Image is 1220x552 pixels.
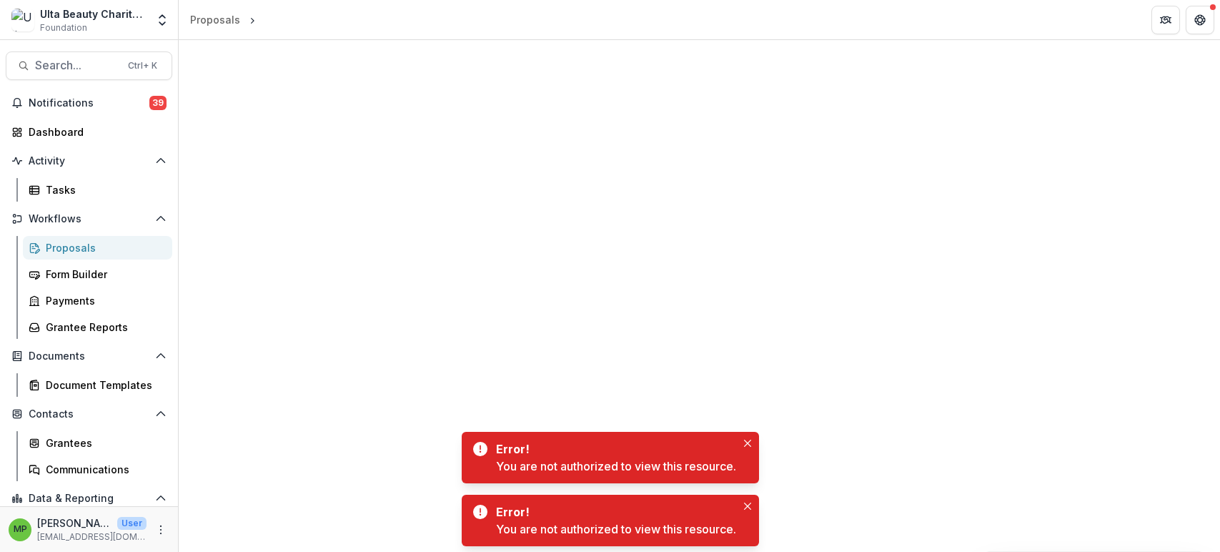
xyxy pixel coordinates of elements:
a: Communications [23,458,172,481]
button: Open Workflows [6,207,172,230]
button: Close [739,435,756,452]
div: Tasks [46,182,161,197]
a: Form Builder [23,262,172,286]
div: Document Templates [46,378,161,393]
div: Communications [46,462,161,477]
div: Grantee Reports [46,320,161,335]
button: Get Help [1186,6,1214,34]
button: Open Activity [6,149,172,172]
span: 39 [149,96,167,110]
a: Dashboard [6,120,172,144]
button: Open Documents [6,345,172,368]
span: Contacts [29,408,149,420]
nav: breadcrumb [184,9,259,30]
button: Search... [6,51,172,80]
span: Activity [29,155,149,167]
button: Notifications39 [6,92,172,114]
button: Open entity switcher [152,6,172,34]
a: Payments [23,289,172,312]
a: Tasks [23,178,172,202]
p: [EMAIL_ADDRESS][DOMAIN_NAME] [37,531,147,543]
div: Proposals [46,240,161,255]
p: [PERSON_NAME] [PERSON_NAME] [37,516,111,531]
span: Foundation [40,21,87,34]
div: Ctrl + K [125,58,160,74]
div: Ulta Beauty Charitable Foundation [40,6,147,21]
div: Form Builder [46,267,161,282]
div: Error! [496,503,730,521]
span: Workflows [29,213,149,225]
a: Proposals [23,236,172,260]
p: User [117,517,147,530]
button: More [152,521,169,538]
a: Grantee Reports [23,315,172,339]
div: Grantees [46,435,161,450]
span: Notifications [29,97,149,109]
span: Documents [29,350,149,363]
div: Proposals [190,12,240,27]
img: Ulta Beauty Charitable Foundation [11,9,34,31]
a: Grantees [23,431,172,455]
div: You are not authorized to view this resource. [496,521,736,538]
a: Document Templates [23,373,172,397]
div: Marisch Perera [14,525,27,534]
div: You are not authorized to view this resource. [496,458,736,475]
button: Partners [1151,6,1180,34]
button: Open Contacts [6,403,172,425]
span: Search... [35,59,119,72]
button: Close [739,498,756,515]
span: Data & Reporting [29,493,149,505]
a: Proposals [184,9,246,30]
div: Error! [496,440,730,458]
div: Payments [46,293,161,308]
button: Open Data & Reporting [6,487,172,510]
div: Dashboard [29,124,161,139]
